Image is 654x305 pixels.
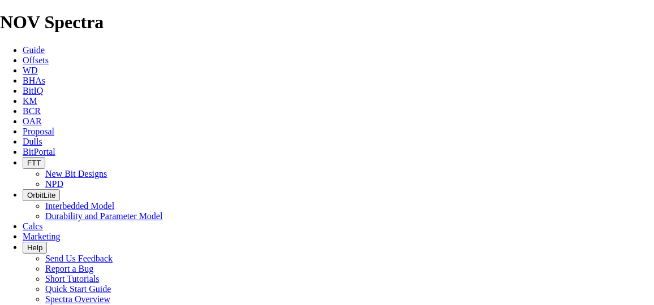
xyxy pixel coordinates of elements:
[45,179,63,189] a: NPD
[23,127,54,136] a: Proposal
[23,189,60,201] button: OrbitLite
[45,169,107,178] a: New Bit Designs
[45,284,111,294] a: Quick Start Guide
[23,242,47,254] button: Help
[23,106,41,116] a: BCR
[23,96,37,106] a: KM
[23,147,55,156] a: BitPortal
[23,45,45,55] a: Guide
[23,66,38,75] a: WD
[45,294,110,304] a: Spectra Overview
[23,116,42,126] a: OAR
[23,55,49,65] a: Offsets
[45,211,163,221] a: Durability and Parameter Model
[23,221,43,231] a: Calcs
[23,86,43,95] a: BitIQ
[23,157,45,169] button: FTT
[45,254,113,263] a: Send Us Feedback
[45,274,100,284] a: Short Tutorials
[23,137,42,146] a: Dulls
[45,201,114,211] a: Interbedded Model
[27,159,41,167] span: FTT
[45,264,93,273] a: Report a Bug
[23,232,61,241] a: Marketing
[23,76,45,85] a: BHAs
[27,191,55,199] span: OrbitLite
[27,243,42,252] span: Help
